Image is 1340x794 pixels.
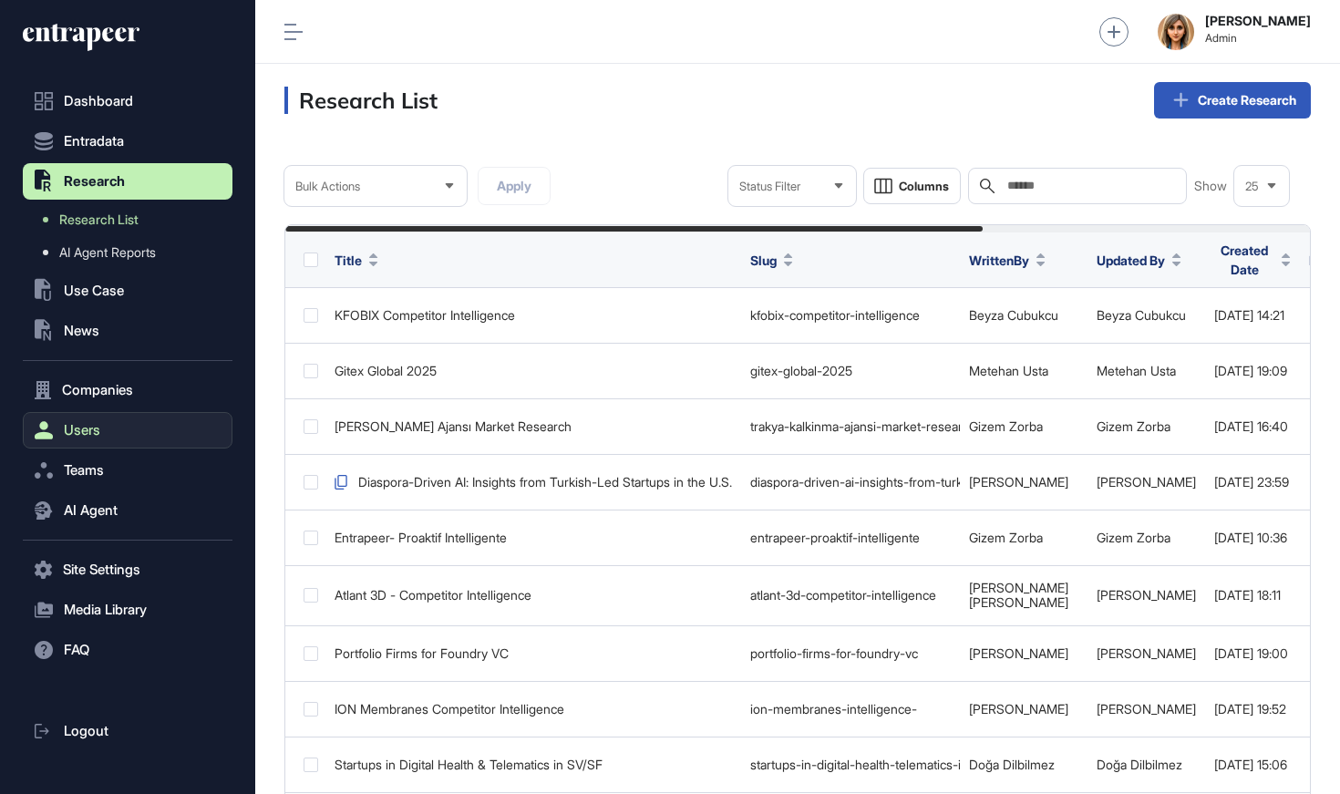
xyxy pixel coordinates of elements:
[23,492,232,529] button: AI Agent
[63,562,140,577] span: Site Settings
[750,364,951,378] div: gitex-global-2025
[32,236,232,269] a: AI Agent Reports
[863,168,961,204] button: Columns
[64,284,124,298] span: Use Case
[750,758,951,772] div: startups-in-digital-health-telematics-in-svsf
[1205,32,1311,45] span: Admin
[750,702,951,717] div: ion-membranes-intelligence-
[969,307,1058,323] a: Beyza Cubukcu
[23,632,232,668] button: FAQ
[1194,179,1227,193] span: Show
[969,474,1068,490] a: [PERSON_NAME]
[23,372,232,408] button: Companies
[335,758,732,772] div: Startups in Digital Health & Telematics in SV/SF
[335,308,732,323] div: KFOBIX Competitor Intelligence
[969,757,1055,772] a: Doğa Dilbilmez
[62,383,133,397] span: Companies
[23,713,232,749] a: Logout
[23,83,232,119] a: Dashboard
[969,580,1068,595] a: [PERSON_NAME]
[64,603,147,617] span: Media Library
[295,180,360,193] span: Bulk Actions
[1097,645,1196,661] a: [PERSON_NAME]
[739,180,800,193] span: Status Filter
[335,364,732,378] div: Gitex Global 2025
[969,645,1068,661] a: [PERSON_NAME]
[969,530,1043,545] a: Gizem Zorba
[23,313,232,349] button: News
[335,702,732,717] div: ION Membranes Competitor Intelligence
[335,419,732,434] div: [PERSON_NAME] Ajansı Market Research
[1097,701,1196,717] a: [PERSON_NAME]
[335,588,732,603] div: Atlant 3D - Competitor Intelligence
[1214,531,1291,545] div: [DATE] 10:36
[1097,757,1182,772] a: Doğa Dilbilmez
[969,701,1068,717] a: [PERSON_NAME]
[335,251,362,270] span: Title
[1214,241,1274,279] span: Created Date
[1214,241,1291,279] button: Created Date
[23,163,232,200] button: Research
[64,324,99,338] span: News
[750,588,951,603] div: atlant-3d-competitor-intelligence
[750,251,777,270] span: Slug
[59,212,139,227] span: Research List
[1214,308,1291,323] div: [DATE] 14:21
[1214,364,1291,378] div: [DATE] 19:09
[1214,475,1291,490] div: [DATE] 23:59
[335,251,378,270] button: Title
[1154,82,1311,119] a: Create Research
[750,308,951,323] div: kfobix-competitor-intelligence
[23,452,232,489] button: Teams
[23,123,232,160] button: Entradata
[750,475,951,490] div: diaspora-driven-ai-insights-from-turkish-led-startups-in-the-us
[284,87,438,114] h3: Research List
[1097,587,1196,603] a: [PERSON_NAME]
[64,503,118,518] span: AI Agent
[1214,419,1291,434] div: [DATE] 16:40
[969,418,1043,434] a: Gizem Zorba
[750,419,951,434] div: trakya-kalkinma-ajansi-market-research
[23,273,232,309] button: Use Case
[750,531,951,545] div: entrapeer-proaktif-intelligente
[969,251,1046,270] button: WrittenBy
[750,646,951,661] div: portfolio-firms-for-foundry-vc
[1097,307,1186,323] a: Beyza Cubukcu
[335,475,732,490] div: Diaspora-Driven AI: Insights from Turkish-Led Startups in the U.S.
[750,251,793,270] button: Slug
[64,463,104,478] span: Teams
[64,134,124,149] span: Entradata
[64,643,89,657] span: FAQ
[969,251,1029,270] span: WrittenBy
[23,412,232,449] button: Users
[335,531,732,545] div: Entrapeer- Proaktif Intelligente
[1097,530,1170,545] a: Gizem Zorba
[1097,251,1181,270] button: Updated By
[32,203,232,236] a: Research List
[64,174,125,189] span: Research
[335,646,732,661] div: Portfolio Firms for Foundry VC
[969,594,1068,610] a: [PERSON_NAME]
[59,245,156,260] span: AI Agent Reports
[1214,588,1291,603] div: [DATE] 18:11
[1205,14,1311,28] strong: [PERSON_NAME]
[1097,474,1196,490] a: [PERSON_NAME]
[1158,14,1194,50] img: admin-avatar
[1214,702,1291,717] div: [DATE] 19:52
[1097,363,1176,378] a: Metehan Usta
[23,592,232,628] button: Media Library
[1214,646,1291,661] div: [DATE] 19:00
[1245,180,1259,193] span: 25
[64,724,108,738] span: Logout
[64,94,133,108] span: Dashboard
[1097,418,1170,434] a: Gizem Zorba
[1214,758,1291,772] div: [DATE] 15:06
[899,180,949,193] span: Columns
[969,363,1048,378] a: Metehan Usta
[64,423,100,438] span: Users
[23,552,232,588] button: Site Settings
[1097,251,1165,270] span: Updated By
